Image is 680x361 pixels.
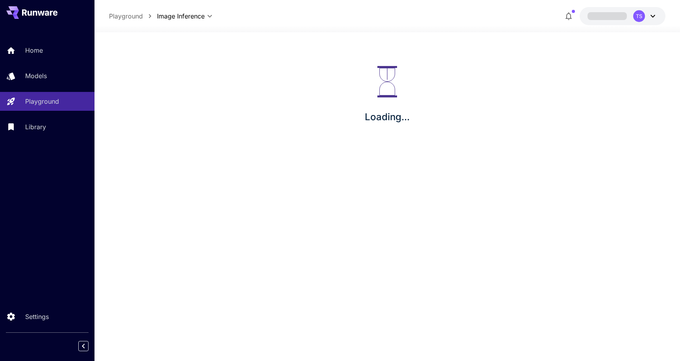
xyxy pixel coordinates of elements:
a: Playground [109,11,143,21]
div: TS [633,10,645,22]
span: Image Inference [157,11,205,21]
button: TS [580,7,665,25]
p: Models [25,71,47,81]
p: Library [25,122,46,132]
p: Home [25,46,43,55]
nav: breadcrumb [109,11,157,21]
button: Collapse sidebar [78,341,89,351]
p: Loading... [365,110,410,124]
p: Playground [25,97,59,106]
div: Collapse sidebar [84,339,94,353]
p: Settings [25,312,49,321]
